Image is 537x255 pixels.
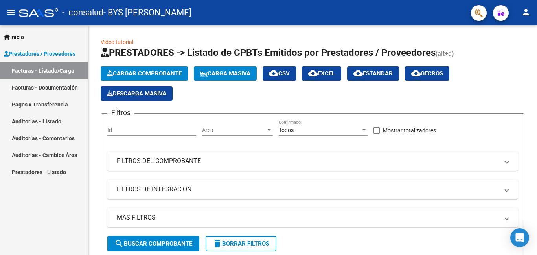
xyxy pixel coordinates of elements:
span: PRESTADORES -> Listado de CPBTs Emitidos por Prestadores / Proveedores [101,47,436,58]
mat-icon: person [521,7,531,17]
mat-expansion-panel-header: MAS FILTROS [107,208,518,227]
button: EXCEL [302,66,341,81]
span: CSV [269,70,290,77]
span: Prestadores / Proveedores [4,50,75,58]
div: Open Intercom Messenger [510,228,529,247]
span: Inicio [4,33,24,41]
span: Buscar Comprobante [114,240,192,247]
button: Carga Masiva [194,66,257,81]
button: Gecros [405,66,449,81]
span: Estandar [353,70,393,77]
mat-icon: cloud_download [411,68,421,78]
span: Borrar Filtros [213,240,269,247]
span: Descarga Masiva [107,90,166,97]
span: EXCEL [308,70,335,77]
mat-panel-title: FILTROS DE INTEGRACION [117,185,499,194]
span: Mostrar totalizadores [383,126,436,135]
span: Carga Masiva [200,70,250,77]
button: Estandar [347,66,399,81]
button: Descarga Masiva [101,86,173,101]
span: Gecros [411,70,443,77]
span: - consalud [62,4,103,21]
button: Cargar Comprobante [101,66,188,81]
mat-icon: cloud_download [269,68,278,78]
span: - BYS [PERSON_NAME] [103,4,191,21]
h3: Filtros [107,107,134,118]
mat-icon: menu [6,7,16,17]
a: Video tutorial [101,39,133,45]
mat-icon: delete [213,239,222,248]
span: Todos [279,127,294,133]
span: (alt+q) [436,50,454,57]
button: Borrar Filtros [206,236,276,251]
mat-expansion-panel-header: FILTROS DEL COMPROBANTE [107,152,518,171]
button: Buscar Comprobante [107,236,199,251]
mat-panel-title: FILTROS DEL COMPROBANTE [117,157,499,165]
mat-icon: search [114,239,124,248]
app-download-masive: Descarga masiva de comprobantes (adjuntos) [101,86,173,101]
button: CSV [263,66,296,81]
span: Area [202,127,266,134]
mat-expansion-panel-header: FILTROS DE INTEGRACION [107,180,518,199]
mat-panel-title: MAS FILTROS [117,213,499,222]
span: Cargar Comprobante [107,70,182,77]
mat-icon: cloud_download [308,68,318,78]
mat-icon: cloud_download [353,68,363,78]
